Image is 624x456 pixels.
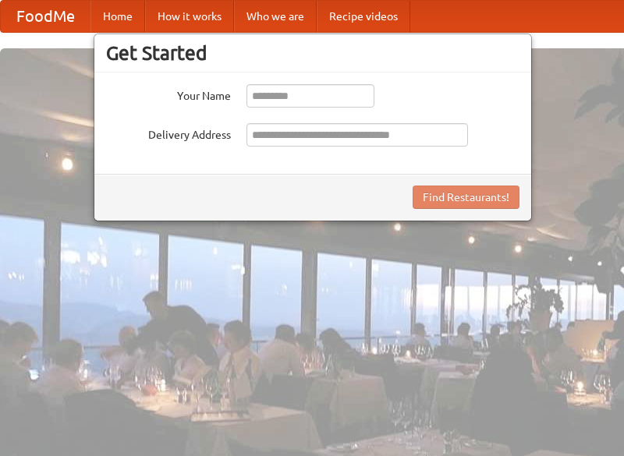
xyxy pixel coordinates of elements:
h3: Get Started [106,41,519,65]
button: Find Restaurants! [413,186,519,209]
a: How it works [145,1,234,32]
a: FoodMe [1,1,90,32]
label: Your Name [106,84,231,104]
a: Who we are [234,1,317,32]
label: Delivery Address [106,123,231,143]
a: Recipe videos [317,1,410,32]
a: Home [90,1,145,32]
